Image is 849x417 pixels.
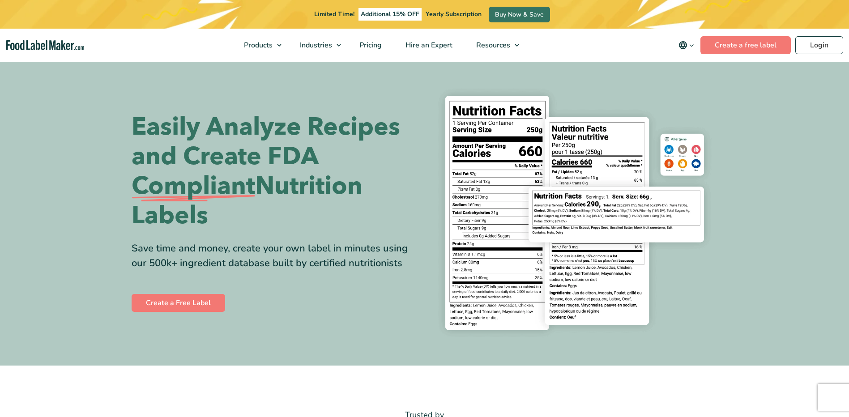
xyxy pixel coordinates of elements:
[132,112,418,230] h1: Easily Analyze Recipes and Create FDA Nutrition Labels
[489,7,550,22] a: Buy Now & Save
[465,29,524,62] a: Resources
[474,40,511,50] span: Resources
[700,36,791,54] a: Create a free label
[314,10,354,18] span: Limited Time!
[403,40,453,50] span: Hire an Expert
[132,241,418,271] div: Save time and money, create your own label in minutes using our 500k+ ingredient database built b...
[394,29,462,62] a: Hire an Expert
[358,8,422,21] span: Additional 15% OFF
[426,10,482,18] span: Yearly Subscription
[795,36,843,54] a: Login
[241,40,273,50] span: Products
[348,29,392,62] a: Pricing
[297,40,333,50] span: Industries
[232,29,286,62] a: Products
[288,29,346,62] a: Industries
[357,40,383,50] span: Pricing
[132,294,225,312] a: Create a Free Label
[132,171,255,201] span: Compliant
